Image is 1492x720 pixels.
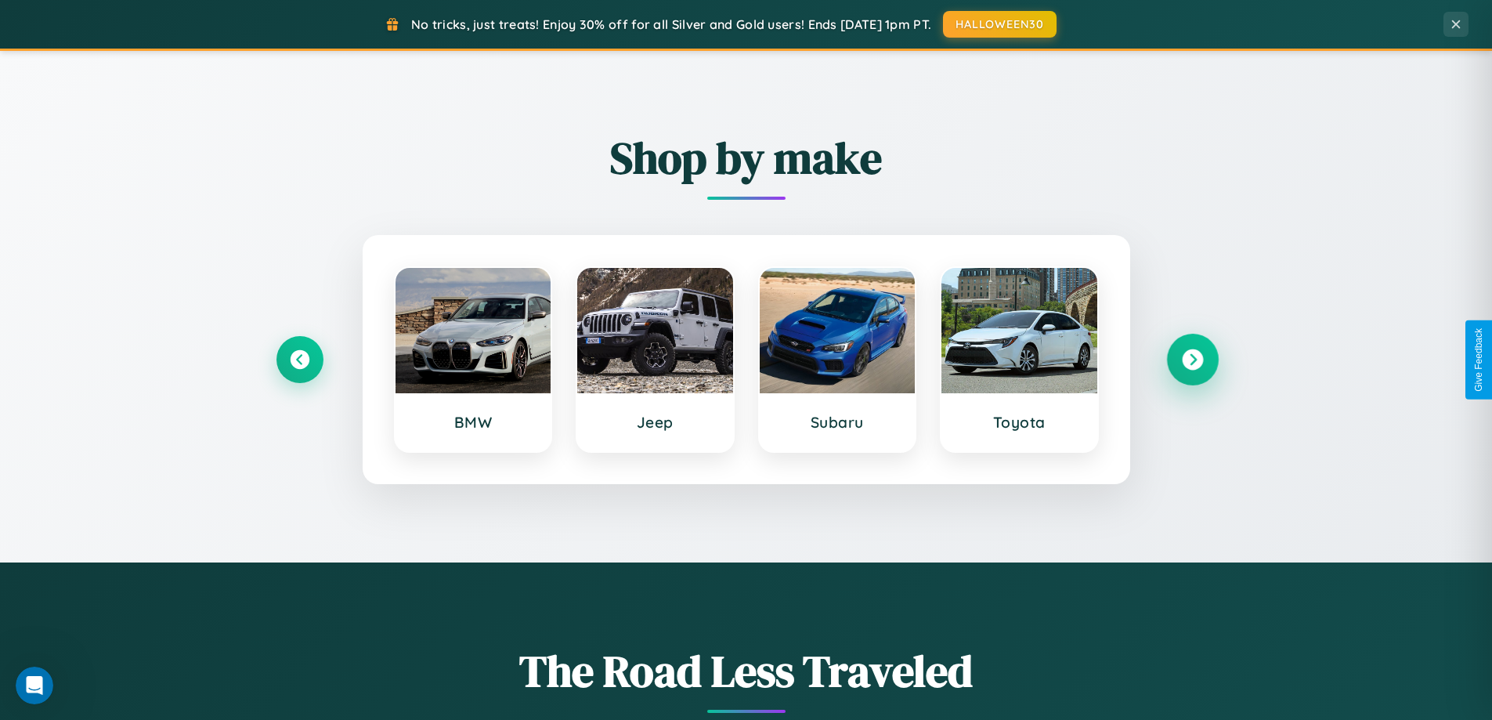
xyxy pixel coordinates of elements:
[411,16,931,32] span: No tricks, just treats! Enjoy 30% off for all Silver and Gold users! Ends [DATE] 1pm PT.
[593,413,717,432] h3: Jeep
[16,667,53,704] iframe: Intercom live chat
[957,413,1082,432] h3: Toyota
[411,413,536,432] h3: BMW
[276,641,1216,701] h1: The Road Less Traveled
[276,128,1216,188] h2: Shop by make
[943,11,1057,38] button: HALLOWEEN30
[775,413,900,432] h3: Subaru
[1473,328,1484,392] div: Give Feedback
